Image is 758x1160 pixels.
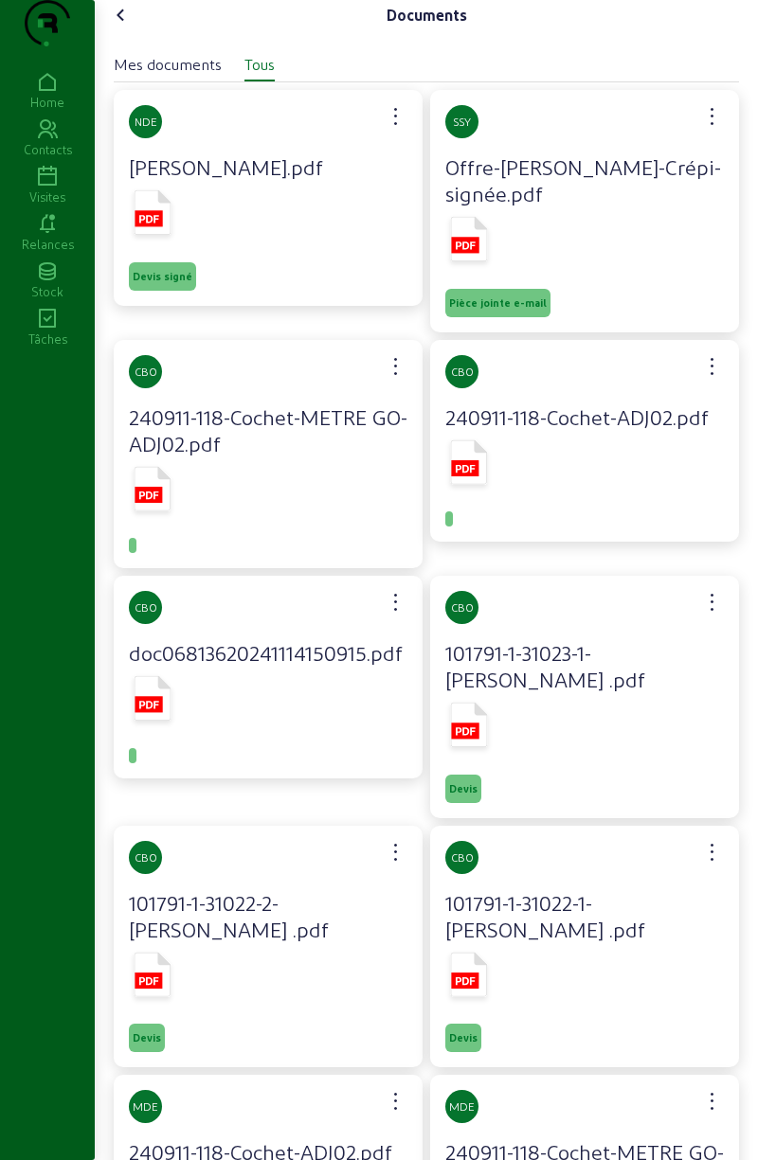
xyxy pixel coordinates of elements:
h4: 240911-118-Cochet-ADJ02.pdf [445,403,724,430]
h4: 101791-1-31023-1-[PERSON_NAME] .pdf [445,639,724,692]
div: Tous [244,53,275,76]
div: Mes documents [114,53,222,76]
div: MDE [445,1090,478,1123]
span: Devis [133,1031,161,1044]
h4: Offre-[PERSON_NAME]-Crépi-signée.pdf [445,153,724,206]
div: MDE [129,1090,162,1123]
h4: [PERSON_NAME].pdf [129,153,407,180]
div: CBO [129,841,162,874]
div: CBO [129,355,162,388]
div: SSY [445,105,478,138]
div: CBO [129,591,162,624]
span: Devis [449,1031,478,1044]
h4: doc06813620241114150915.pdf [129,639,407,666]
div: NDE [129,105,162,138]
div: CBO [445,355,478,388]
h4: 240911-118-Cochet-METRE GO-ADJ02.pdf [129,403,407,456]
div: CBO [445,841,478,874]
h4: 101791-1-31022-1-[PERSON_NAME] .pdf [445,889,724,942]
span: Devis signé [133,270,192,283]
h4: 101791-1-31022-2-[PERSON_NAME] .pdf [129,889,407,942]
div: CBO [445,591,478,624]
span: Pièce jointe e-mail [449,296,547,310]
div: Documents [387,4,467,27]
span: Devis [449,782,478,795]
